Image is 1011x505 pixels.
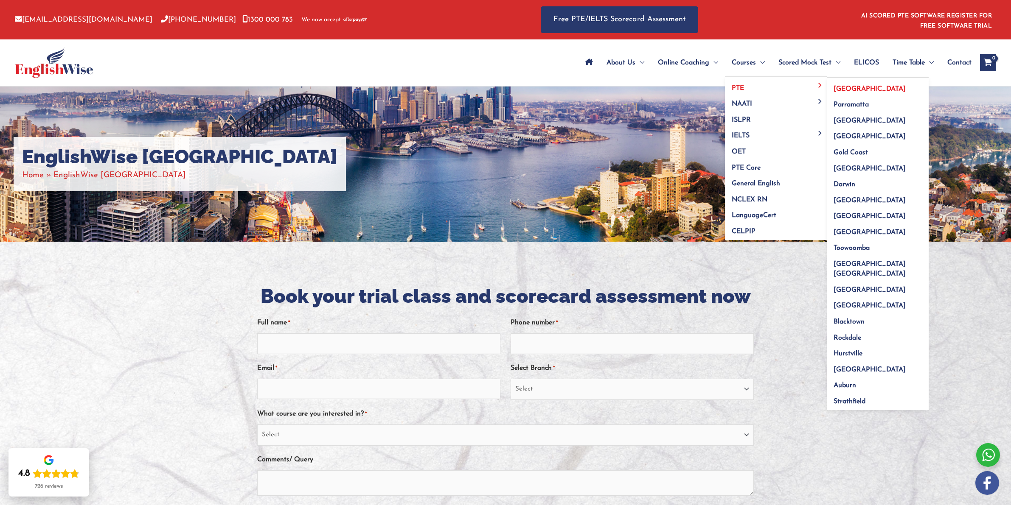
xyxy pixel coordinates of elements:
[22,171,44,179] a: Home
[827,237,929,254] a: Toowoomba
[732,132,750,139] span: IELTS
[15,47,93,78] img: cropped-ew-logo
[834,86,906,92] span: [GEOGRAPHIC_DATA]
[725,109,827,125] a: ISLPR
[18,468,79,480] div: Rating: 4.8 out of 5
[827,126,929,142] a: [GEOGRAPHIC_DATA]
[856,6,996,33] aside: Header Widget 1
[980,54,996,71] a: View Shopping Cart, empty
[834,245,870,251] span: Toowoomba
[725,157,827,173] a: PTE Core
[834,229,906,236] span: [GEOGRAPHIC_DATA]
[834,165,906,172] span: [GEOGRAPHIC_DATA]
[257,453,313,467] label: Comments/ Query
[343,17,367,22] img: Afterpay-Logo
[658,48,709,78] span: Online Coaching
[635,48,644,78] span: Menu Toggle
[834,149,868,156] span: Gold Coast
[947,48,972,78] span: Contact
[732,180,780,187] span: General English
[725,141,827,157] a: OET
[579,48,972,78] nav: Site Navigation: Main Menu
[725,189,827,205] a: NCLEX RN
[827,295,929,311] a: [GEOGRAPHIC_DATA]
[827,142,929,158] a: Gold Coast
[827,359,929,375] a: [GEOGRAPHIC_DATA]
[161,16,236,23] a: [PHONE_NUMBER]
[847,48,886,78] a: ELICOS
[725,173,827,189] a: General English
[827,94,929,110] a: Parramatta
[854,48,879,78] span: ELICOS
[827,78,929,94] a: [GEOGRAPHIC_DATA]
[827,190,929,206] a: [GEOGRAPHIC_DATA]
[732,212,776,219] span: LanguageCert
[975,471,999,495] img: white-facebook.png
[778,48,831,78] span: Scored Mock Test
[257,284,754,309] h2: Book your trial class and scorecard assessment now
[732,85,744,92] span: PTE
[834,101,869,108] span: Parramatta
[827,254,929,279] a: [GEOGRAPHIC_DATA] [GEOGRAPHIC_DATA]
[827,279,929,295] a: [GEOGRAPHIC_DATA]
[732,196,767,203] span: NCLEX RN
[834,261,906,277] span: [GEOGRAPHIC_DATA] [GEOGRAPHIC_DATA]
[834,382,856,389] span: Auburn
[834,181,855,188] span: Darwin
[827,391,929,410] a: Strathfield
[257,316,290,330] label: Full name
[242,16,293,23] a: 1300 000 783
[18,468,30,480] div: 4.8
[511,361,555,375] label: Select Branch
[600,48,651,78] a: About UsMenu Toggle
[827,110,929,126] a: [GEOGRAPHIC_DATA]
[925,48,934,78] span: Menu Toggle
[732,117,751,123] span: ISLPR
[511,316,558,330] label: Phone number
[834,302,906,309] span: [GEOGRAPHIC_DATA]
[834,197,906,204] span: [GEOGRAPHIC_DATA]
[732,148,746,155] span: OET
[827,375,929,391] a: Auburn
[827,158,929,174] a: [GEOGRAPHIC_DATA]
[725,205,827,221] a: LanguageCert
[22,168,337,182] nav: Breadcrumbs
[732,100,752,107] span: NAATI
[893,48,925,78] span: Time Table
[15,16,152,23] a: [EMAIL_ADDRESS][DOMAIN_NAME]
[827,311,929,327] a: Blacktown
[834,117,906,124] span: [GEOGRAPHIC_DATA]
[834,287,906,293] span: [GEOGRAPHIC_DATA]
[861,13,992,29] a: AI SCORED PTE SOFTWARE REGISTER FOR FREE SOFTWARE TRIAL
[815,131,825,135] span: Menu Toggle
[725,220,827,240] a: CELPIP
[257,361,277,375] label: Email
[53,171,186,179] span: EnglishWise [GEOGRAPHIC_DATA]
[834,398,865,405] span: Strathfield
[651,48,725,78] a: Online CoachingMenu Toggle
[607,48,635,78] span: About Us
[725,93,827,109] a: NAATIMenu Toggle
[815,99,825,103] span: Menu Toggle
[815,83,825,88] span: Menu Toggle
[827,327,929,343] a: Rockdale
[941,48,972,78] a: Contact
[732,48,756,78] span: Courses
[772,48,847,78] a: Scored Mock TestMenu Toggle
[827,221,929,237] a: [GEOGRAPHIC_DATA]
[834,366,906,373] span: [GEOGRAPHIC_DATA]
[725,48,772,78] a: CoursesMenu Toggle
[732,165,761,171] span: PTE Core
[827,206,929,222] a: [GEOGRAPHIC_DATA]
[301,16,341,24] span: We now accept
[756,48,765,78] span: Menu Toggle
[834,213,906,220] span: [GEOGRAPHIC_DATA]
[22,145,337,168] h1: EnglishWise [GEOGRAPHIC_DATA]
[725,125,827,141] a: IELTSMenu Toggle
[831,48,840,78] span: Menu Toggle
[709,48,718,78] span: Menu Toggle
[827,174,929,190] a: Darwin
[834,335,861,341] span: Rockdale
[35,483,63,490] div: 726 reviews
